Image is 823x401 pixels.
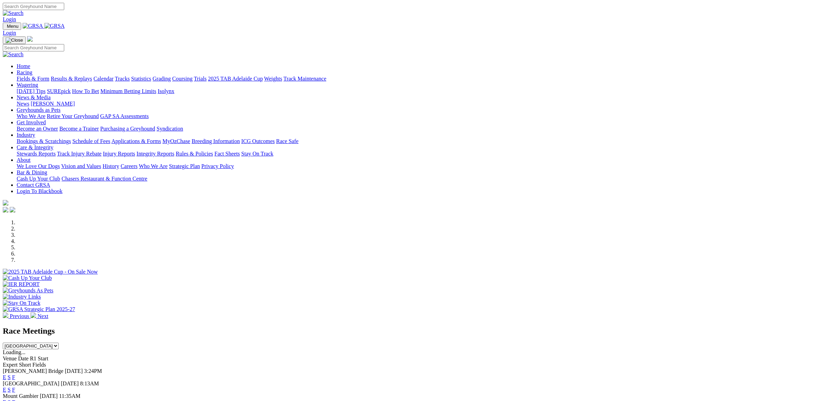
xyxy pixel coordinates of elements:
img: Search [3,51,24,58]
img: 2025 TAB Adelaide Cup - On Sale Now [3,269,98,275]
img: Cash Up Your Club [3,275,52,281]
a: About [17,157,31,163]
a: Become a Trainer [59,126,99,132]
div: Wagering [17,88,820,94]
a: S [8,387,11,393]
a: Contact GRSA [17,182,50,188]
a: Coursing [172,76,193,82]
input: Search [3,44,64,51]
a: Statistics [131,76,151,82]
span: Next [37,313,48,319]
img: chevron-left-pager-white.svg [3,312,8,318]
input: Search [3,3,64,10]
img: chevron-right-pager-white.svg [31,312,36,318]
a: SUREpick [47,88,70,94]
img: GRSA [23,23,43,29]
div: About [17,163,820,169]
a: E [3,387,6,393]
a: Who We Are [139,163,168,169]
a: Track Injury Rebate [57,151,101,157]
a: S [8,374,11,380]
a: Stay On Track [241,151,273,157]
a: Wagering [17,82,38,88]
span: [DATE] [61,381,79,386]
a: Industry [17,132,35,138]
a: Chasers Restaurant & Function Centre [61,176,147,182]
span: Short [19,362,31,368]
span: Venue [3,356,17,361]
a: 2025 TAB Adelaide Cup [208,76,263,82]
button: Toggle navigation [3,36,26,44]
a: Login [3,30,16,36]
img: twitter.svg [10,207,15,212]
a: Trials [194,76,207,82]
div: Bar & Dining [17,176,820,182]
span: R1 Start [30,356,48,361]
a: Care & Integrity [17,144,53,150]
div: Care & Integrity [17,151,820,157]
img: Close [6,37,23,43]
a: Isolynx [158,88,174,94]
h2: Race Meetings [3,326,820,336]
span: 11:35AM [59,393,81,399]
a: How To Bet [72,88,99,94]
a: Rules & Policies [176,151,213,157]
div: Get Involved [17,126,820,132]
div: News & Media [17,101,820,107]
a: E [3,374,6,380]
a: History [102,163,119,169]
img: IER REPORT [3,281,40,287]
span: [PERSON_NAME] Bridge [3,368,64,374]
a: Minimum Betting Limits [100,88,156,94]
a: Next [31,313,48,319]
img: Greyhounds As Pets [3,287,53,294]
a: Grading [153,76,171,82]
span: 3:24PM [84,368,102,374]
a: Fields & Form [17,76,49,82]
a: Race Safe [276,138,298,144]
a: Syndication [157,126,183,132]
a: Previous [3,313,31,319]
a: Who We Are [17,113,45,119]
a: Racing [17,69,32,75]
a: F [12,374,15,380]
span: Date [18,356,28,361]
a: News [17,101,29,107]
a: Login [3,16,16,22]
a: [DATE] Tips [17,88,45,94]
a: Careers [120,163,137,169]
a: Vision and Values [61,163,101,169]
span: [GEOGRAPHIC_DATA] [3,381,59,386]
a: Fact Sheets [215,151,240,157]
div: Greyhounds as Pets [17,113,820,119]
img: Stay On Track [3,300,40,306]
span: [DATE] [40,393,58,399]
a: Weights [264,76,282,82]
div: Industry [17,138,820,144]
a: Greyhounds as Pets [17,107,60,113]
a: GAP SA Assessments [100,113,149,119]
a: Results & Replays [51,76,92,82]
span: Menu [7,24,18,29]
a: Privacy Policy [201,163,234,169]
span: [DATE] [65,368,83,374]
a: We Love Our Dogs [17,163,60,169]
a: Purchasing a Greyhound [100,126,155,132]
img: GRSA [44,23,65,29]
a: Breeding Information [192,138,240,144]
a: Become an Owner [17,126,58,132]
a: Injury Reports [103,151,135,157]
a: Calendar [93,76,114,82]
a: Strategic Plan [169,163,200,169]
img: logo-grsa-white.png [27,36,33,42]
a: Bar & Dining [17,169,47,175]
span: Expert [3,362,18,368]
a: F [12,387,15,393]
span: Fields [32,362,46,368]
a: Get Involved [17,119,46,125]
span: Loading... [3,349,25,355]
a: Applications & Forms [111,138,161,144]
a: Retire Your Greyhound [47,113,99,119]
a: Schedule of Fees [72,138,110,144]
a: Bookings & Scratchings [17,138,71,144]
